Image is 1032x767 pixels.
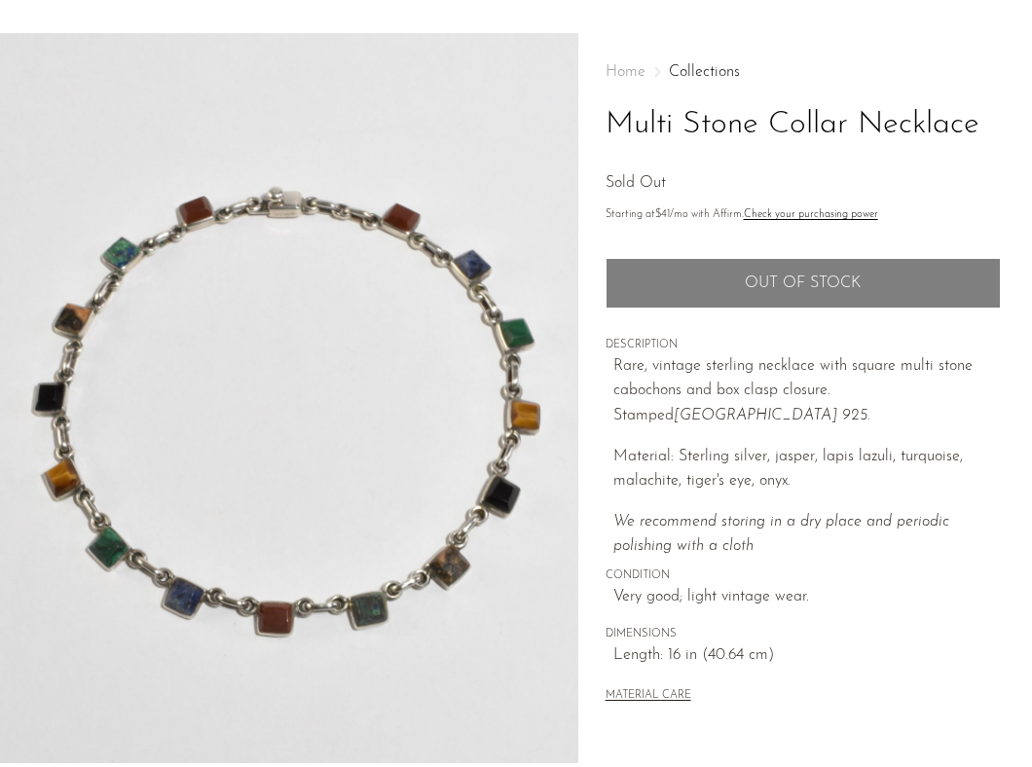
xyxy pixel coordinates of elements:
span: Home [606,64,645,80]
span: Length: 16 in (40.64 cm) [613,643,1001,669]
a: Collections [669,64,740,80]
em: [GEOGRAPHIC_DATA] 925. [674,408,870,423]
span: $41 [655,209,670,220]
button: Add to cart [606,258,1001,309]
span: Very good; light vintage wear. [613,585,1001,610]
p: Material: Sterling silver, jasper, lapis lazuli, turquoise, malachite, tiger's eye, onyx. [613,445,1001,494]
span: DIMENSIONS [606,626,1001,643]
a: Check your purchasing power - Learn more about Affirm Financing (opens in modal) [744,209,878,220]
h1: Multi Stone Collar Necklace [606,100,1001,150]
p: Starting at /mo with Affirm. [606,206,1001,224]
span: Out of stock [745,274,861,293]
p: Rare, vintage sterling necklace with square multi stone cabochons and box clasp closure. Stamped [613,354,1001,429]
span: Sold Out [606,175,666,191]
nav: Breadcrumbs [606,64,1001,80]
span: CONDITION [606,567,1001,585]
i: We recommend storing in a dry place and periodic polishing with a cloth [613,514,949,555]
span: DESCRIPTION [606,337,1001,354]
button: MATERIAL CARE [606,689,691,704]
